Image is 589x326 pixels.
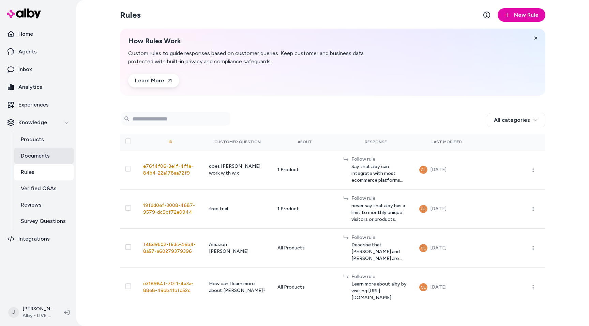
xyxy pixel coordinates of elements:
a: Rules [14,164,74,180]
div: Customer Question [209,139,267,145]
div: [DATE] [430,166,447,174]
button: CL [419,244,427,252]
a: Products [14,131,74,148]
span: e76f4f06-3e1f-4ffe-84b4-22a178aa72f9 [143,163,193,176]
div: [DATE] [430,205,447,213]
img: alby Logo [7,9,41,18]
p: Rules [21,168,34,176]
button: J[PERSON_NAME]Alby - LIVE on [DOMAIN_NAME] [4,301,59,323]
button: All categories [487,113,545,127]
div: Follow rule [351,195,408,202]
p: Verified Q&As [21,184,57,193]
p: Documents [21,152,50,160]
p: Survey Questions [21,217,66,225]
a: Verified Q&As [14,180,74,197]
a: Experiences [3,97,74,113]
span: Alby - LIVE on [DOMAIN_NAME] [22,312,53,319]
span: Say that alby can integrate with most ecommerce platforms including custom platforms. [351,163,408,184]
p: Experiences [18,101,49,109]
a: Survey Questions [14,213,74,229]
span: How can I learn more about [PERSON_NAME]? [209,281,266,293]
span: free trial [209,206,228,212]
span: e318984f-70f1-4a3a-88e8-49bb41bfc52c [143,281,193,293]
span: does [PERSON_NAME] work with wix [209,163,260,176]
p: Agents [18,48,37,56]
a: Reviews [14,197,74,213]
span: New Rule [514,11,539,19]
a: Home [3,26,74,42]
p: Custom rules to guide responses based on customer queries. Keep customer and business data protec... [128,49,390,66]
p: Home [18,30,33,38]
button: CL [419,283,427,291]
button: Select row [125,283,131,289]
span: Describe that [PERSON_NAME] and [PERSON_NAME] are similar experiences but [PERSON_NAME] exclusive... [351,242,408,262]
a: Analytics [3,79,74,95]
div: Last Modified [419,139,474,145]
span: J [8,307,19,318]
div: All Products [277,245,332,251]
button: New Rule [498,8,545,22]
button: Select row [125,166,131,172]
div: About [277,139,332,145]
div: Follow rule [351,273,408,280]
span: Amazon [PERSON_NAME] [209,242,248,254]
div: All Products [277,284,332,291]
div: Follow rule [351,156,408,163]
a: Agents [3,44,74,60]
button: Select row [125,205,131,211]
h2: Rules [120,10,141,20]
div: [DATE] [430,244,447,252]
div: [DATE] [430,283,447,291]
span: 19fdd0ef-3008-4687-9579-dc9cf72e0944 [143,202,195,215]
p: [PERSON_NAME] [22,306,53,312]
button: Select row [125,244,131,250]
a: Learn More [128,74,179,87]
span: f48d9b02-f5dc-46b4-8a57-e60279379396 [143,242,196,254]
span: Learn more about alby by visiting [URL][DOMAIN_NAME] [351,281,408,301]
button: Knowledge [3,114,74,131]
h2: How Rules Work [128,37,390,45]
div: ID [169,139,172,145]
a: Integrations [3,231,74,247]
div: 1 Product [277,166,332,173]
p: Reviews [21,201,42,209]
div: 1 Product [277,206,332,212]
p: Knowledge [18,118,47,127]
p: Products [21,135,44,144]
p: Analytics [18,83,42,91]
p: Inbox [18,65,32,74]
button: CL [419,166,427,174]
div: Response [343,139,408,145]
span: never say that alby has a limit to monthly unique visitors or products. [351,202,408,223]
p: Integrations [18,235,50,243]
a: Documents [14,148,74,164]
div: Follow rule [351,234,408,241]
button: CL [419,205,427,213]
a: Inbox [3,61,74,78]
button: Select all [125,138,131,144]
